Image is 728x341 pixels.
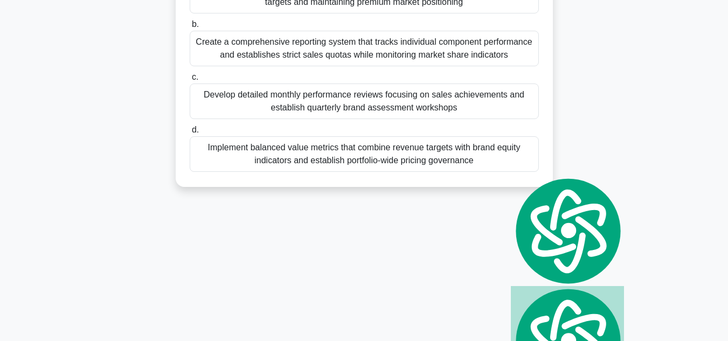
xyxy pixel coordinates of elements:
[190,136,539,172] div: Implement balanced value metrics that combine revenue targets with brand equity indicators and es...
[192,125,199,134] span: d.
[190,83,539,119] div: Develop detailed monthly performance reviews focusing on sales achievements and establish quarter...
[190,31,539,66] div: Create a comprehensive reporting system that tracks individual component performance and establis...
[192,72,198,81] span: c.
[192,19,199,29] span: b.
[511,176,624,286] img: logo.svg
